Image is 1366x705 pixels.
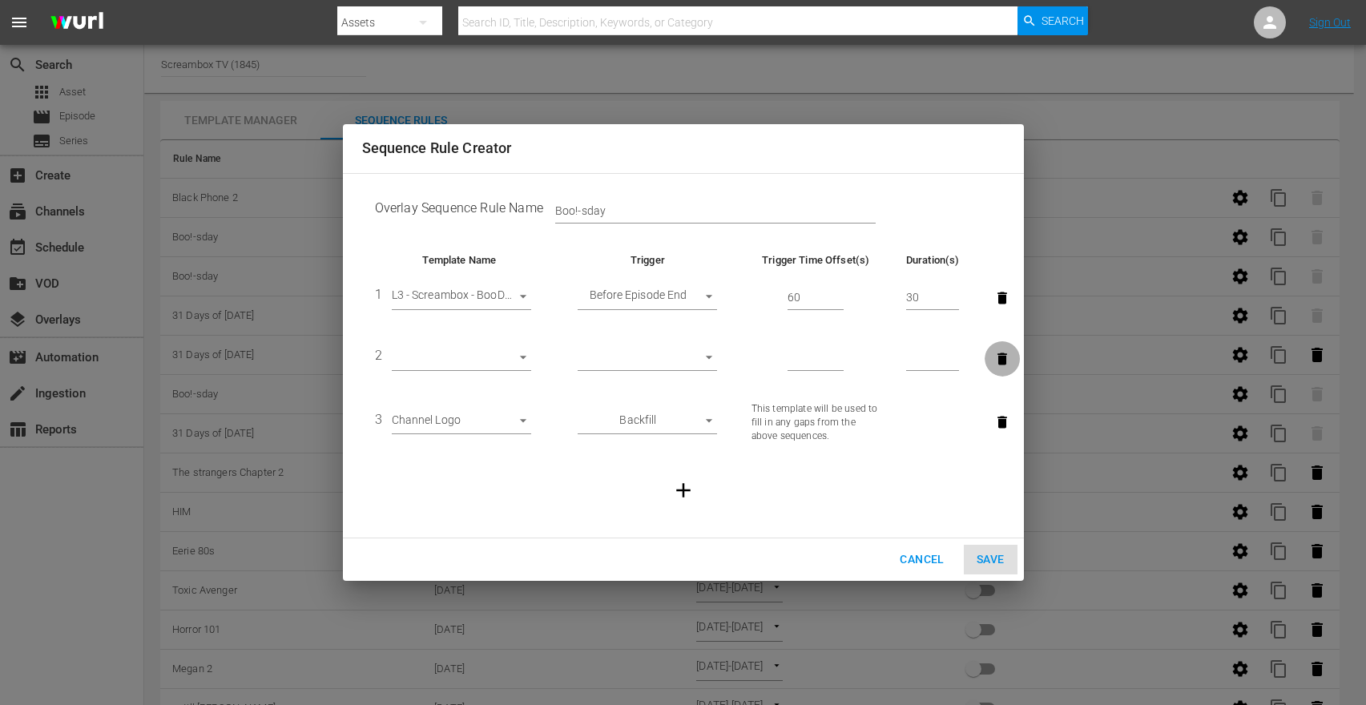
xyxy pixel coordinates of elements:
span: 1 [375,287,382,302]
th: Template Name [362,252,558,268]
span: 2 [375,348,382,363]
h2: Sequence Rule Creator [362,137,1005,160]
a: Sign Out [1309,16,1351,29]
div: Channel Logo [392,411,531,435]
div: Backfill [578,411,717,435]
button: Cancel [887,545,957,574]
p: This template will be used to fill in any gaps from the above sequences. [752,402,880,443]
span: 3 [375,412,382,427]
span: menu [10,13,29,32]
div: L3 - Screambox - BooDays [392,286,531,310]
th: Duration(s) [893,252,973,268]
div: ​ [578,347,717,371]
span: Cancel [900,550,944,570]
span: Search [1042,6,1084,35]
div: Before Episode End [578,286,717,310]
span: Add Template Trigger [662,481,705,497]
img: ans4CAIJ8jUAAAAAAAAAAAAAAAAAAAAAAAAgQb4GAAAAAAAAAAAAAAAAAAAAAAAAJMjXAAAAAAAAAAAAAAAAAAAAAAAAgAT5G... [38,4,115,42]
th: Trigger [557,252,738,268]
th: Trigger Time Offset(s) [739,252,893,268]
td: Overlay Sequence Rule Name [362,187,1005,236]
